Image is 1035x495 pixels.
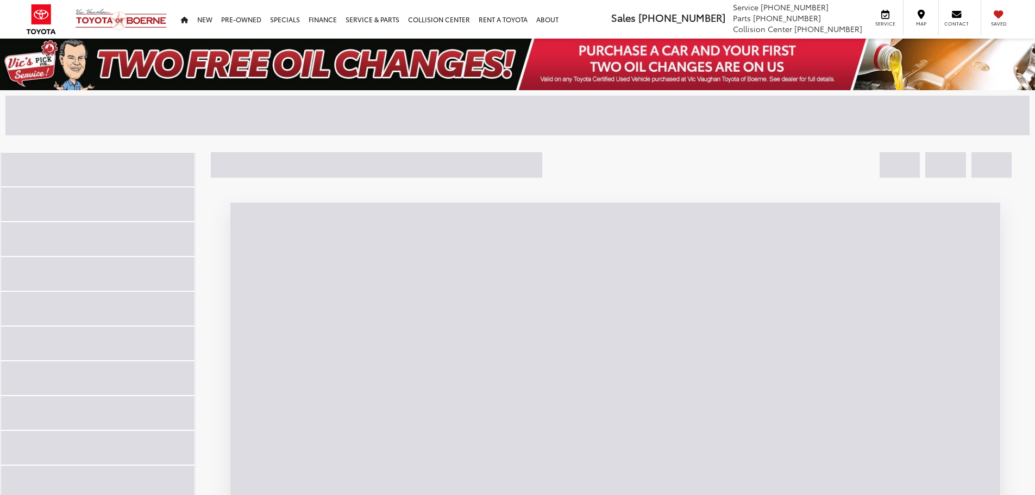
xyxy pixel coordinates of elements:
[794,23,862,34] span: [PHONE_NUMBER]
[944,20,969,27] span: Contact
[733,2,758,12] span: Service
[873,20,898,27] span: Service
[909,20,933,27] span: Map
[733,12,751,23] span: Parts
[753,12,821,23] span: [PHONE_NUMBER]
[611,10,636,24] span: Sales
[733,23,792,34] span: Collision Center
[75,8,167,30] img: Vic Vaughan Toyota of Boerne
[987,20,1011,27] span: Saved
[638,10,725,24] span: [PHONE_NUMBER]
[761,2,829,12] span: [PHONE_NUMBER]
